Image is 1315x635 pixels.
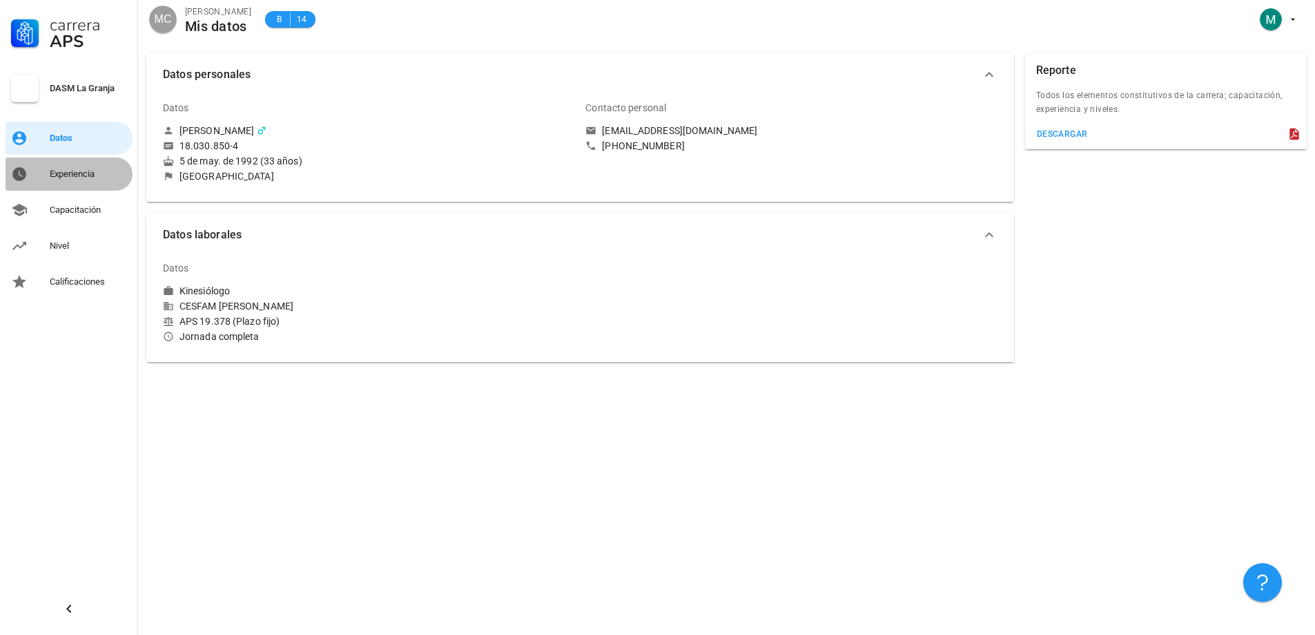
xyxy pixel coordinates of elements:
[6,122,133,155] a: Datos
[50,205,127,216] div: Capacitación
[585,124,997,137] a: [EMAIL_ADDRESS][DOMAIN_NAME]
[163,300,574,312] div: CESFAM [PERSON_NAME]
[50,83,127,94] div: DASM La Granja
[179,124,254,137] div: [PERSON_NAME]
[146,213,1014,257] button: Datos laborales
[6,158,133,191] a: Experiencia
[50,133,127,144] div: Datos
[50,17,127,33] div: Carrera
[6,229,133,263] a: Nivel
[50,276,127,287] div: Calificaciones
[179,170,274,182] div: [GEOGRAPHIC_DATA]
[149,6,177,33] div: avatar
[1036,53,1076,88] div: Reporte
[6,193,133,227] a: Capacitación
[585,91,666,124] div: Contacto personal
[1031,124,1093,144] button: descargar
[50,240,127,252] div: Nivel
[50,33,127,50] div: APS
[146,53,1014,97] button: Datos personales
[1260,8,1282,30] div: avatar
[50,169,127,180] div: Experiencia
[179,285,230,297] div: Kinesiólogo
[185,5,251,19] div: [PERSON_NAME]
[585,140,997,152] a: [PHONE_NUMBER]
[602,124,757,137] div: [EMAIL_ADDRESS][DOMAIN_NAME]
[155,6,172,33] span: MC
[163,91,189,124] div: Datos
[163,65,981,84] span: Datos personales
[6,265,133,298] a: Calificaciones
[1036,129,1088,139] div: descargar
[163,155,574,167] div: 5 de may. de 1992 (33 años)
[1025,88,1307,124] div: Todos los elementos constitutivos de la carrera; capacitación, experiencia y niveles.
[179,140,238,152] div: 18.030.850-4
[296,12,307,26] span: 14
[163,315,574,328] div: APS 19.378 (Plazo fijo)
[185,19,251,34] div: Mis datos
[602,140,684,152] div: [PHONE_NUMBER]
[163,252,189,285] div: Datos
[163,330,574,343] div: Jornada completa
[273,12,284,26] span: B
[163,225,981,245] span: Datos laborales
